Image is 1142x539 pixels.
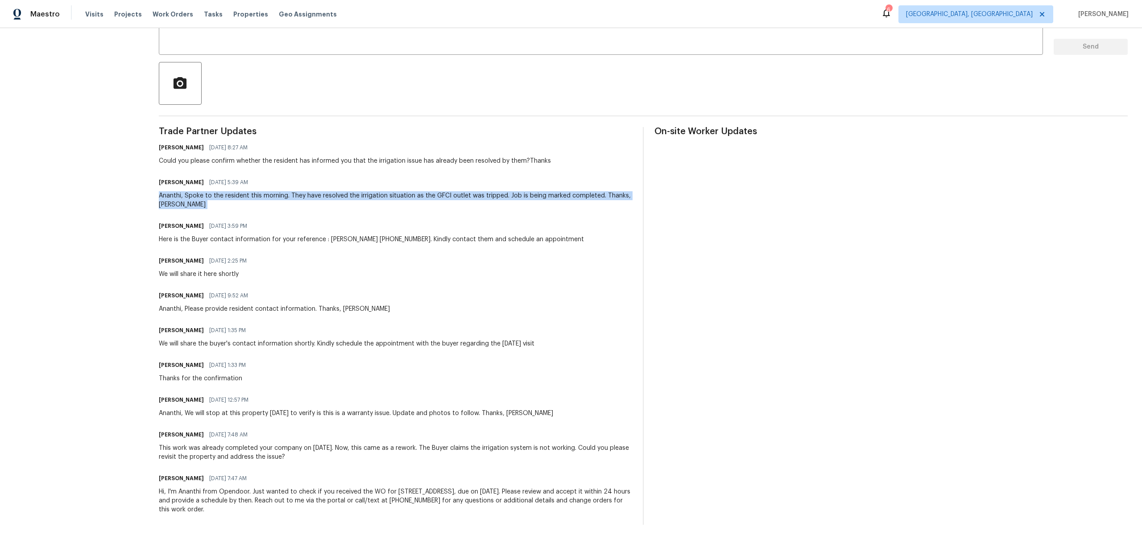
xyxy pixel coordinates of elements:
[209,143,248,152] span: [DATE] 8:27 AM
[159,326,204,335] h6: [PERSON_NAME]
[159,395,204,404] h6: [PERSON_NAME]
[159,374,251,383] div: Thanks for the confirmation
[159,409,553,418] div: Ananthi, We will stop at this property [DATE] to verify is this is a warranty issue. Update and p...
[30,10,60,19] span: Maestro
[159,256,204,265] h6: [PERSON_NAME]
[85,10,103,19] span: Visits
[159,156,551,165] div: Could you please confirm whether the resident has informed you that the irrigation issue has alre...
[209,291,248,300] span: [DATE] 9:52 AM
[159,487,632,514] div: Hi, I'm Ananthi from Opendoor. Just wanted to check if you received the WO for [STREET_ADDRESS], ...
[159,361,204,370] h6: [PERSON_NAME]
[906,10,1033,19] span: [GEOGRAPHIC_DATA], [GEOGRAPHIC_DATA]
[885,5,892,14] div: 6
[209,361,246,370] span: [DATE] 1:33 PM
[159,127,632,136] span: Trade Partner Updates
[159,291,204,300] h6: [PERSON_NAME]
[159,191,632,209] div: Ananthi, Spoke to the resident this morning. They have resolved the irrigation situation as the G...
[153,10,193,19] span: Work Orders
[159,304,390,313] div: Ananthi, Please provide resident contact information. Thanks, [PERSON_NAME]
[159,430,204,439] h6: [PERSON_NAME]
[279,10,337,19] span: Geo Assignments
[209,395,248,404] span: [DATE] 12:57 PM
[159,143,204,152] h6: [PERSON_NAME]
[159,474,204,483] h6: [PERSON_NAME]
[204,11,223,17] span: Tasks
[159,178,204,187] h6: [PERSON_NAME]
[209,178,248,187] span: [DATE] 5:39 AM
[209,222,247,230] span: [DATE] 3:59 PM
[114,10,142,19] span: Projects
[1075,10,1129,19] span: [PERSON_NAME]
[209,256,247,265] span: [DATE] 2:25 PM
[159,235,584,244] div: Here is the Buyer contact information for your reference : [PERSON_NAME] [PHONE_NUMBER]. Kindly c...
[159,222,204,230] h6: [PERSON_NAME]
[209,430,248,439] span: [DATE] 7:48 AM
[654,127,1128,136] span: On-site Worker Updates
[209,326,246,335] span: [DATE] 1:35 PM
[159,339,534,348] div: We will share the buyer's contact information shortly. Kindly schedule the appointment with the b...
[159,270,252,279] div: We will share it here shortly
[233,10,268,19] span: Properties
[159,444,632,461] div: This work was already completed your company on [DATE]. Now, this came as a rework. The Buyer cla...
[209,474,247,483] span: [DATE] 7:47 AM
